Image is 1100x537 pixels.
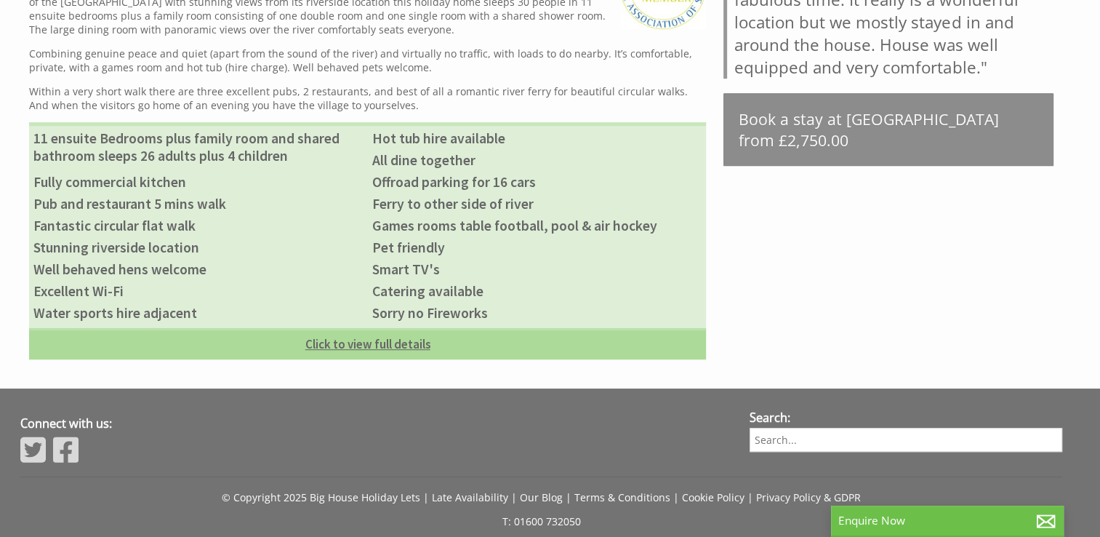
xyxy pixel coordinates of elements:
input: Search... [750,428,1062,452]
li: Sorry no Fireworks [368,302,707,324]
p: Combining genuine peace and quiet (apart from the sound of the river) and virtually no traffic, w... [29,47,706,74]
li: Smart TV's [368,258,707,280]
p: Enquire Now [838,513,1056,528]
li: Pet friendly [368,236,707,258]
img: Facebook [53,435,79,464]
li: Well behaved hens welcome [29,258,368,280]
li: Fully commercial kitchen [29,171,368,193]
span: | [673,490,679,504]
li: Stunning riverside location [29,236,368,258]
img: Twitter [20,435,46,464]
li: Games rooms table football, pool & air hockey [368,215,707,236]
li: 11 ensuite Bedrooms plus family room and shared bathroom sleeps 26 adults plus 4 children [29,127,368,167]
li: Pub and restaurant 5 mins walk [29,193,368,215]
li: Ferry to other side of river [368,193,707,215]
li: Offroad parking for 16 cars [368,171,707,193]
h3: Connect with us: [20,415,728,431]
li: All dine together [368,149,707,171]
a: Privacy Policy & GDPR [756,490,861,504]
a: Terms & Conditions [574,490,670,504]
li: Fantastic circular flat walk [29,215,368,236]
li: Excellent Wi-Fi [29,280,368,302]
span: | [511,490,517,504]
a: Our Blog [520,490,563,504]
span: | [423,490,429,504]
a: Book a stay at [GEOGRAPHIC_DATA] from £2,750.00 [723,93,1053,166]
span: | [566,490,571,504]
li: Hot tub hire available [368,127,707,149]
a: Cookie Policy [682,490,744,504]
p: Within a very short walk there are three excellent pubs, 2 restaurants, and best of all a romanti... [29,84,706,112]
a: T: 01600 732050 [502,514,581,528]
a: Late Availability [432,490,508,504]
a: © Copyright 2025 Big House Holiday Lets [222,490,420,504]
span: | [747,490,753,504]
li: Water sports hire adjacent [29,302,368,324]
a: Click to view full details [29,328,706,359]
li: Catering available [368,280,707,302]
h3: Search: [750,410,1062,426]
